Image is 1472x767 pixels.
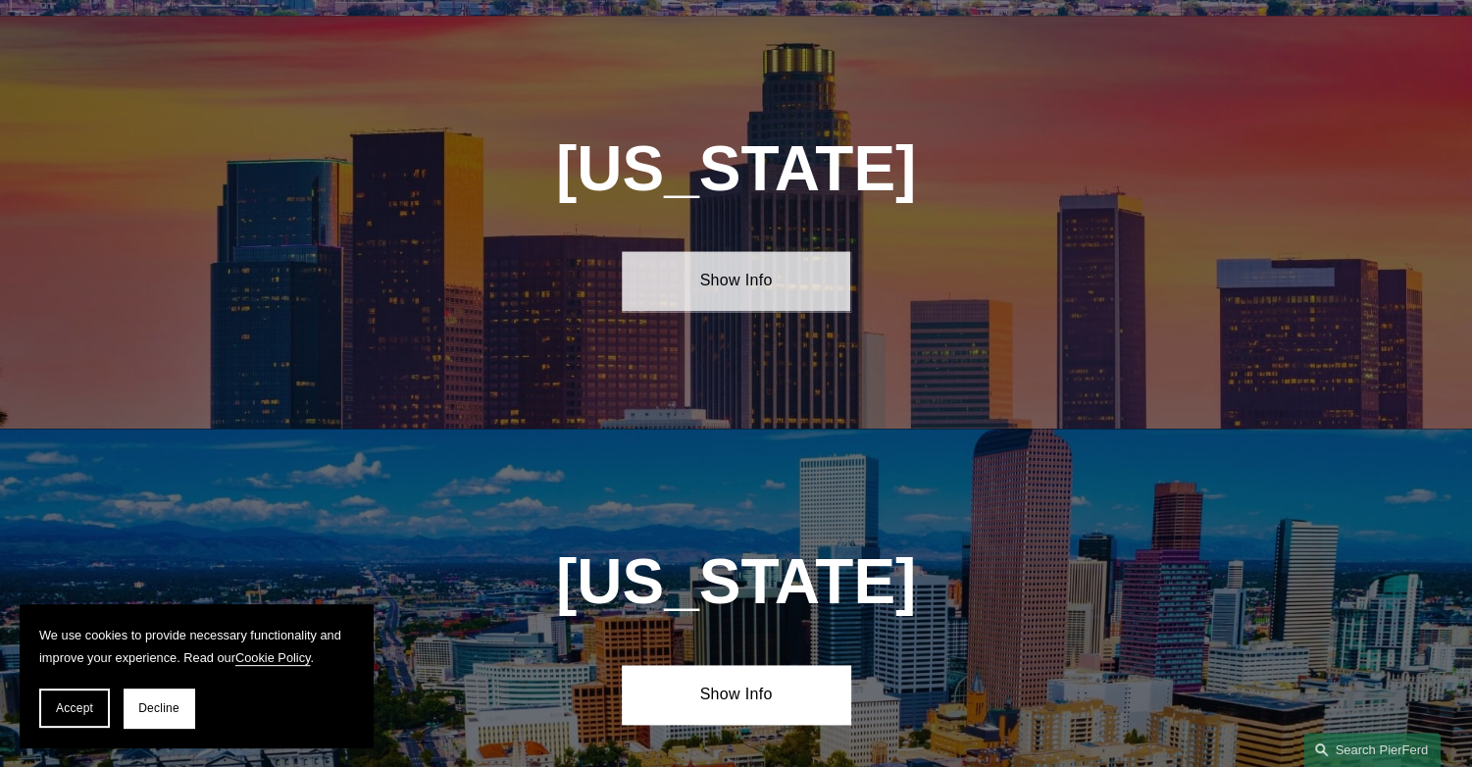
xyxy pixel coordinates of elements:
h1: [US_STATE] [450,546,1022,618]
span: Accept [56,701,93,715]
p: We use cookies to provide necessary functionality and improve your experience. Read our . [39,624,353,669]
a: Search this site [1303,733,1441,767]
button: Decline [124,689,194,728]
h1: [US_STATE] [450,133,1022,205]
button: Accept [39,689,110,728]
a: Show Info [622,251,850,310]
a: Show Info [622,665,850,724]
span: Decline [138,701,179,715]
a: Cookie Policy [235,650,311,665]
section: Cookie banner [20,604,373,747]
